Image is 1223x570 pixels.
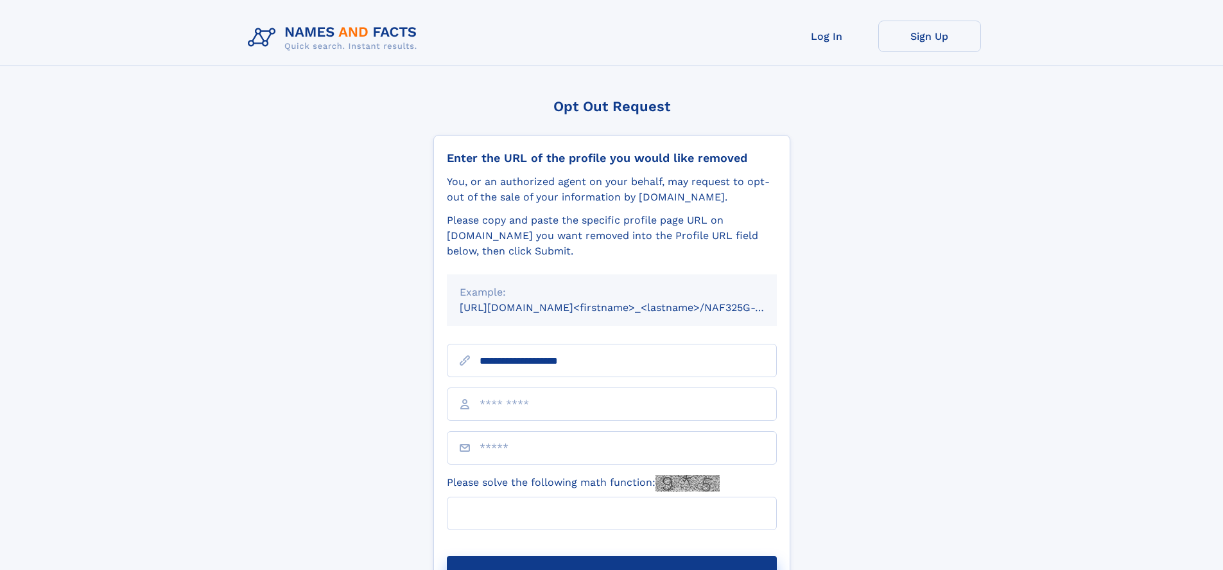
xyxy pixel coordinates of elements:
a: Sign Up [878,21,981,52]
div: You, or an authorized agent on your behalf, may request to opt-out of the sale of your informatio... [447,174,777,205]
img: Logo Names and Facts [243,21,428,55]
div: Opt Out Request [433,98,790,114]
small: [URL][DOMAIN_NAME]<firstname>_<lastname>/NAF325G-xxxxxxxx [460,301,801,314]
a: Log In [776,21,878,52]
label: Please solve the following math function: [447,475,720,492]
div: Enter the URL of the profile you would like removed [447,151,777,165]
div: Example: [460,285,764,300]
div: Please copy and paste the specific profile page URL on [DOMAIN_NAME] you want removed into the Pr... [447,213,777,259]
